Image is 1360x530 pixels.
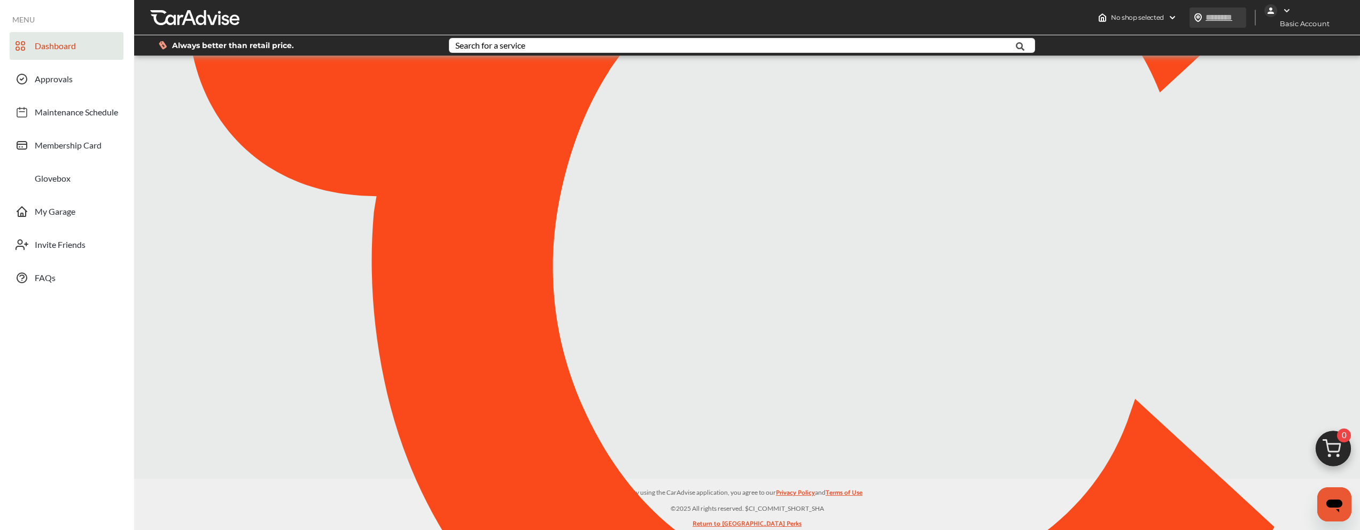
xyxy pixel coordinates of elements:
[35,173,71,187] span: Glovebox
[10,32,123,60] a: Dashboard
[688,239,747,290] img: CA_CheckIcon.cf4f08d4.svg
[134,488,1360,498] p: By using the CarAdvise application, you agree to our and
[1098,13,1107,22] img: header-home-logo.8d720a4f.svg
[35,107,118,121] span: Maintenance Schedule
[35,239,86,253] span: Invite Friends
[35,41,76,54] span: Dashboard
[35,74,73,88] span: Approvals
[10,198,123,225] a: My Garage
[12,15,35,24] span: MENU
[159,41,167,50] img: dollor_label_vector.a70140d1.svg
[10,165,123,192] a: Glovebox
[35,272,56,286] span: FAQs
[10,231,123,259] a: Invite Friends
[10,65,123,93] a: Approvals
[10,264,123,292] a: FAQs
[1337,428,1351,442] span: 0
[35,206,75,220] span: My Garage
[1265,18,1338,29] span: Basic Account
[172,42,294,49] span: Always better than retail price.
[455,41,525,50] div: Search for a service
[1255,10,1256,26] img: header-divider.bc55588e.svg
[1283,6,1291,15] img: WGsFRI8htEPBVLJbROoPRyZpYNWhNONpIPPETTm6eUC0GeLEiAAAAAElFTkSuQmCC
[1308,426,1359,477] img: cart_icon.3d0951e8.svg
[35,140,102,154] span: Membership Card
[1317,487,1351,521] iframe: Button to launch messaging window
[1111,13,1164,22] span: No shop selected
[10,98,123,126] a: Maintenance Schedule
[1264,4,1277,17] img: jVpblrzwTbfkPYzPPzSLxeg0AAAAASUVORK5CYII=
[1194,13,1202,22] img: location_vector.a44bc228.svg
[1168,13,1177,22] img: header-down-arrow.9dd2ce7d.svg
[10,131,123,159] a: Membership Card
